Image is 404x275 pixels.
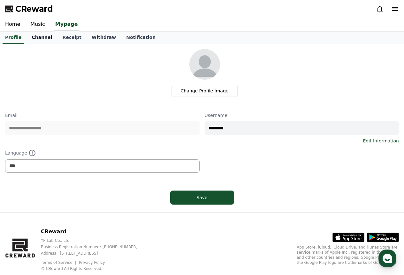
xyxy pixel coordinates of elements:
span: Messages [53,212,72,217]
p: YP Lab Co., Ltd. [41,238,148,243]
a: Channel [27,32,57,44]
a: Terms of Service [41,260,77,265]
a: CReward [5,4,53,14]
p: Address : [STREET_ADDRESS] [41,251,148,256]
a: Receipt [57,32,87,44]
p: Username [205,112,399,119]
p: Language [5,149,200,157]
label: Change Profile Image [172,85,238,97]
p: © CReward All Rights Reserved. [41,266,148,271]
a: Notification [121,32,161,44]
img: profile_image [189,49,220,80]
a: Profile [3,32,24,44]
span: Home [16,212,27,217]
p: App Store, iCloud, iCloud Drive, and iTunes Store are service marks of Apple Inc., registered in ... [297,245,399,265]
a: Privacy Policy [79,260,105,265]
a: Home [2,202,42,218]
p: Email [5,112,200,119]
span: CReward [15,4,53,14]
a: Settings [82,202,123,218]
a: Edit Information [363,138,399,144]
a: Music [25,18,50,31]
a: Messages [42,202,82,218]
a: Mypage [54,18,79,31]
p: Business Registration Number : [PHONE_NUMBER] [41,244,148,250]
div: Save [183,194,221,201]
a: Withdraw [87,32,121,44]
p: CReward [41,228,148,235]
button: Save [170,191,234,205]
span: Settings [95,212,110,217]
